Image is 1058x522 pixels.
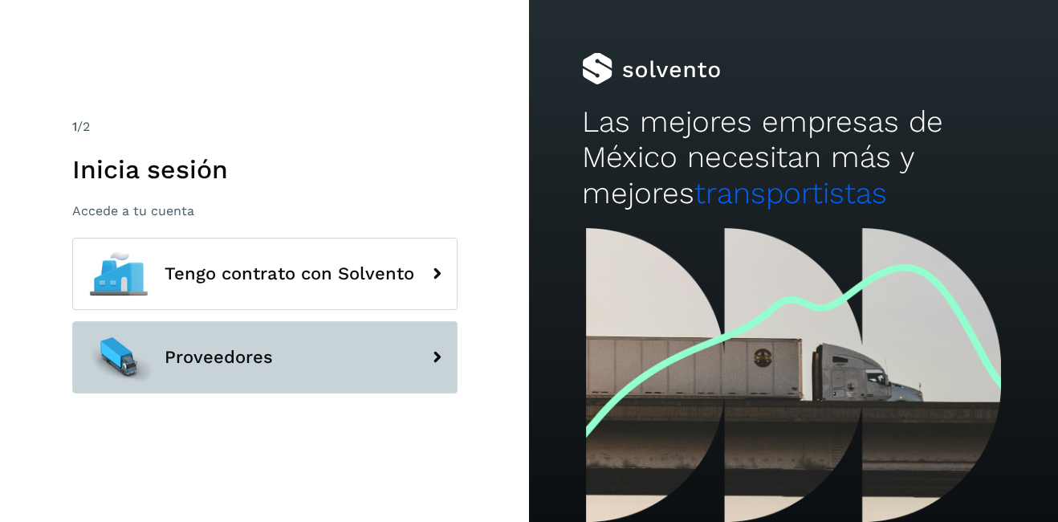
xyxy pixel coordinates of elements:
[694,176,887,210] span: transportistas
[72,154,458,185] h1: Inicia sesión
[165,264,414,283] span: Tengo contrato con Solvento
[72,238,458,310] button: Tengo contrato con Solvento
[72,117,458,137] div: /2
[582,104,1005,211] h2: Las mejores empresas de México necesitan más y mejores
[72,203,458,218] p: Accede a tu cuenta
[165,348,273,367] span: Proveedores
[72,321,458,394] button: Proveedores
[72,119,77,134] span: 1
